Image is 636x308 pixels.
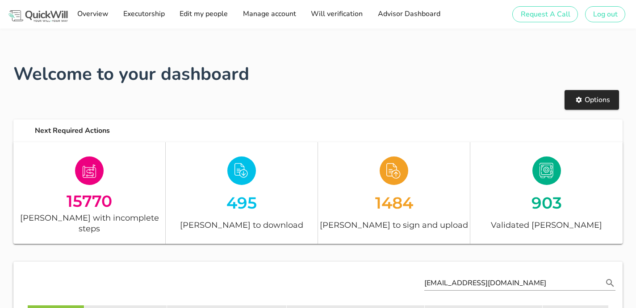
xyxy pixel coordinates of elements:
a: Will verification [308,5,365,23]
div: [PERSON_NAME] to download [166,218,318,233]
div: 15770 [13,193,165,208]
a: Manage account [239,5,298,23]
button: Search name, email, testator ID or ID number appended action [602,277,618,289]
span: Manage account [242,9,296,19]
button: Options [565,90,619,110]
button: Request A Call [512,6,577,22]
div: [PERSON_NAME] with incomplete steps [13,213,165,233]
div: 903 [470,193,623,213]
a: Edit my people [176,5,230,23]
img: Logo [7,9,69,24]
div: Validated [PERSON_NAME] [470,218,623,233]
span: Executorship [123,9,165,19]
a: Advisor Dashboard [374,5,443,23]
span: Will verification [310,9,363,19]
span: Edit my people [179,9,228,19]
div: [PERSON_NAME] to sign and upload [318,218,470,233]
a: Executorship [120,5,167,23]
div: Next Required Actions [28,119,623,142]
span: Overview [76,9,108,19]
span: Advisor Dashboard [377,9,440,19]
button: Log out [585,6,625,22]
span: Log out [593,9,618,19]
a: Overview [74,5,111,23]
h1: Welcome to your dashboard [13,61,623,87]
span: Options [573,95,610,105]
div: 495 [166,193,318,213]
span: Request A Call [520,9,570,19]
div: 1484 [318,193,470,213]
